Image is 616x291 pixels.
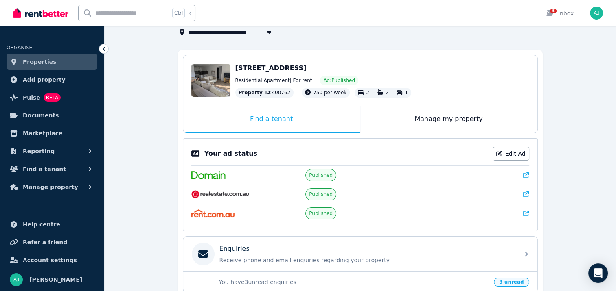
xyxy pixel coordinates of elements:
span: 1 [405,90,408,96]
button: Reporting [7,143,97,159]
a: Marketplace [7,125,97,141]
span: Published [309,191,333,198]
span: Residential Apartment | For rent [235,77,312,84]
img: Ann Jones [590,7,603,20]
button: Manage property [7,179,97,195]
span: Properties [23,57,57,67]
img: Domain.com.au [191,171,226,179]
span: [PERSON_NAME] [29,275,82,284]
div: Manage my property [360,106,537,133]
p: Your ad status [204,149,257,159]
span: Property ID [239,89,270,96]
p: Receive phone and email enquiries regarding your property [219,256,514,264]
div: Inbox [545,9,574,17]
span: Marketplace [23,128,62,138]
a: EnquiriesReceive phone and email enquiries regarding your property [183,237,537,271]
span: Account settings [23,255,77,265]
span: 3 [550,9,557,13]
img: Rent.com.au [191,209,235,217]
span: 2 [386,90,389,96]
a: Properties [7,54,97,70]
img: Ann Jones [10,273,23,286]
span: Documents [23,111,59,120]
a: Refer a friend [7,234,97,250]
span: Published [309,172,333,178]
button: Find a tenant [7,161,97,177]
span: Pulse [23,93,40,102]
span: Reporting [23,146,55,156]
span: 2 [366,90,369,96]
a: Help centre [7,216,97,232]
span: Help centre [23,219,60,229]
span: Ad: Published [323,77,355,84]
a: Edit Ad [493,147,529,161]
div: Find a tenant [183,106,360,133]
span: ORGANISE [7,45,32,50]
span: Manage property [23,182,78,192]
span: Find a tenant [23,164,66,174]
span: Refer a friend [23,237,67,247]
a: Account settings [7,252,97,268]
div: Open Intercom Messenger [588,263,608,283]
a: PulseBETA [7,89,97,106]
span: Add property [23,75,66,85]
span: Published [309,210,333,217]
span: Ctrl [172,8,185,18]
a: Documents [7,107,97,124]
span: BETA [44,93,61,102]
span: k [188,10,191,16]
img: RealEstate.com.au [191,190,250,198]
p: Enquiries [219,244,250,254]
span: 3 unread [494,278,529,287]
img: RentBetter [13,7,68,19]
div: : 400762 [235,88,294,98]
span: 750 per week [313,90,346,96]
a: Add property [7,72,97,88]
span: [STREET_ADDRESS] [235,64,307,72]
p: You have 3 unread enquiries [219,278,489,286]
